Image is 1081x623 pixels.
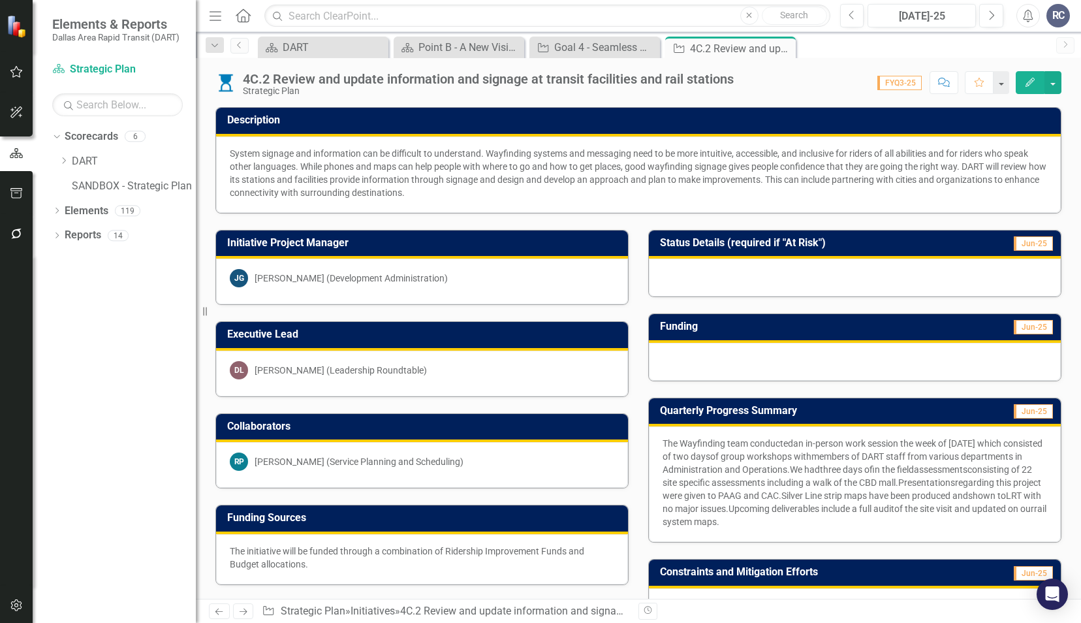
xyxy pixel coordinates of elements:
[255,272,448,285] div: [PERSON_NAME] (Development Administration)
[115,205,140,216] div: 119
[108,230,129,241] div: 14
[230,453,248,471] div: RP
[780,10,808,20] span: Search
[52,32,180,42] small: Dallas Area Rapid Transit (DART)
[7,15,29,38] img: ClearPoint Strategy
[65,228,101,243] a: Reports
[807,438,996,449] span: n-person work session the week of [DATE] whic
[400,605,790,617] div: 4C.2 Review and update information and signage at transit facilities and rail stations
[872,8,971,24] div: [DATE]-25
[281,605,345,617] a: Strategic Plan
[1014,566,1053,581] span: Jun-25
[793,438,807,449] span: an i
[230,147,1047,199] p: System signage and information can be difficult to understand. Wayfinding systems and messaging n...
[554,39,657,56] div: Goal 4 - Seamless Mobility
[660,321,851,332] h3: Funding
[243,72,734,86] div: 4C.2 Review and update information and signage at transit facilities and rail stations
[65,129,118,144] a: Scorecards
[262,604,629,619] div: » »
[227,328,621,340] h3: Executive Lead
[1046,4,1070,27] button: RC
[898,477,955,488] span: Presentations
[230,361,248,379] div: DL
[264,5,830,27] input: Search ClearPoint...
[243,86,734,96] div: Strategic Plan
[227,114,1054,126] h3: Description
[781,490,968,501] span: Silver Line strip maps have been produced and
[397,39,521,56] a: Point B - A New Vision for Mobility in [GEOGRAPHIC_DATA][US_STATE]
[125,131,146,142] div: 6
[65,204,108,219] a: Elements
[261,39,385,56] a: DART
[660,566,974,578] h3: Constraints and Mitigation Efforts
[255,364,427,377] div: [PERSON_NAME] (Leadership Roundtable)
[1014,320,1053,334] span: Jun-25
[230,269,248,287] div: JG
[968,490,1006,501] span: shown to
[660,405,964,417] h3: Quarterly Progress Summary
[1014,236,1053,251] span: Jun-25
[72,154,196,169] a: DART
[72,179,196,194] a: SANDBOX - Strategic Plan
[894,503,1034,514] span: of the site visit and updated on our
[227,512,621,524] h3: Funding Sources
[877,76,922,90] span: FYQ3-25
[227,421,621,432] h3: Collaborators
[728,503,894,514] span: Upcoming deliverables include a full audit
[663,438,793,449] span: The Wayfinding team conducted
[853,477,898,488] span: e CBD mall.
[914,464,967,475] span: assessments
[227,237,621,249] h3: Initiative Project Manager
[660,237,977,249] h3: Status Details (required if "At Risk")
[215,72,236,93] img: Initiated
[283,39,385,56] div: DART
[875,464,914,475] span: in the field
[1014,404,1053,419] span: Jun-25
[52,62,183,77] a: Strategic Plan
[351,605,395,617] a: Initiatives
[790,464,820,475] span: We had
[255,455,463,468] div: [PERSON_NAME] (Service Planning and Scheduling)
[710,451,811,462] span: of group workshops with
[533,39,657,56] a: Goal 4 - Seamless Mobility
[690,40,792,57] div: 4C.2 Review and update information and signage at transit facilities and rail stations
[418,39,521,56] div: Point B - A New Vision for Mobility in [GEOGRAPHIC_DATA][US_STATE]
[967,464,997,475] span: consist
[52,16,180,32] span: Elements & Reports
[1037,579,1068,610] div: Open Intercom Messenger
[820,464,875,475] span: three days of
[868,4,976,27] button: [DATE]-25
[230,545,614,571] p: The initiative will be funded through a combination of Ridership Improvement Funds and Budget all...
[663,451,1022,475] span: members of DART staff from various departments in Administration and Operations.
[52,93,183,116] input: Search Below...
[762,7,827,25] button: Search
